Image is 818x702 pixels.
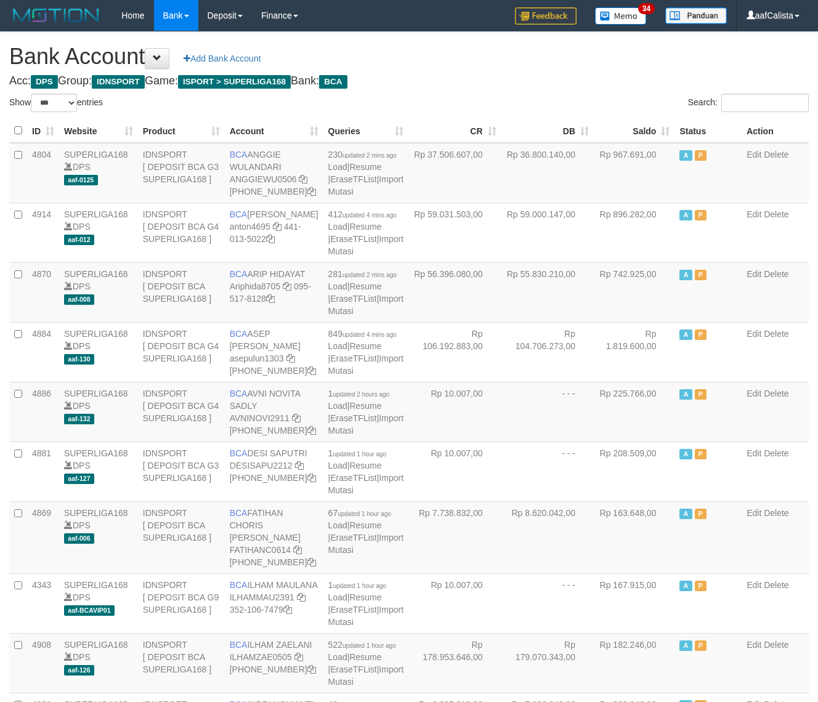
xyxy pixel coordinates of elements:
[330,533,376,543] a: EraseTFList
[328,162,347,172] a: Load
[31,75,58,89] span: DPS
[764,389,788,398] a: Delete
[408,573,501,633] td: Rp 10.007,00
[178,75,291,89] span: ISPORT > SUPERLIGA168
[328,592,347,602] a: Load
[747,329,761,339] a: Edit
[230,461,293,470] a: DESISAPU2212
[408,119,501,143] th: CR: activate to sort column ascending
[501,573,594,633] td: - - -
[230,353,284,363] a: asepulun1303
[328,209,403,256] span: | | |
[330,605,376,615] a: EraseTFList
[349,401,381,411] a: Resume
[764,329,788,339] a: Delete
[138,262,225,322] td: IDNSPORT [ DEPOSIT BCA SUPERLIGA168 ]
[230,329,248,339] span: BCA
[307,557,316,567] a: Copy 4062281727 to clipboard
[679,509,692,519] span: Active
[594,262,674,322] td: Rp 742.925,00
[64,414,94,424] span: aaf-132
[59,262,138,322] td: DPS
[283,281,291,291] a: Copy Ariphida8705 to clipboard
[328,389,403,435] span: | | |
[225,633,323,693] td: ILHAM ZAELANI [PHONE_NUMBER]
[764,150,788,159] a: Delete
[59,143,138,203] td: DPS
[594,382,674,442] td: Rp 225.766,00
[273,222,281,232] a: Copy anton4695 to clipboard
[764,508,788,518] a: Delete
[138,143,225,203] td: IDNSPORT [ DEPOSIT BCA G3 SUPERLIGA168 ]
[594,119,674,143] th: Saldo: activate to sort column ascending
[230,209,248,219] span: BCA
[225,322,323,382] td: ASEP [PERSON_NAME] [PHONE_NUMBER]
[64,389,128,398] a: SUPERLIGA168
[695,270,707,280] span: Paused
[64,533,94,544] span: aaf-006
[225,143,323,203] td: ANGGIE WULANDARI [PHONE_NUMBER]
[638,3,655,14] span: 34
[679,449,692,459] span: Active
[695,509,707,519] span: Paused
[594,573,674,633] td: Rp 167.915,00
[408,143,501,203] td: Rp 37.506.607,00
[138,633,225,693] td: IDNSPORT [ DEPOSIT BCA SUPERLIGA168 ]
[230,448,248,458] span: BCA
[747,640,761,650] a: Edit
[349,281,381,291] a: Resume
[330,353,376,363] a: EraseTFList
[328,269,397,279] span: 281
[27,382,59,442] td: 4886
[64,640,128,650] a: SUPERLIGA168
[594,322,674,382] td: Rp 1.819.600,00
[328,329,397,339] span: 849
[328,640,403,687] span: | | |
[349,341,381,351] a: Resume
[64,665,94,676] span: aaf-126
[27,262,59,322] td: 4870
[501,322,594,382] td: Rp 104.706.273,00
[138,322,225,382] td: IDNSPORT [ DEPOSIT BCA G4 SUPERLIGA168 ]
[64,209,128,219] a: SUPERLIGA168
[333,451,386,458] span: updated 1 hour ago
[679,150,692,161] span: Active
[338,510,391,517] span: updated 1 hour ago
[501,501,594,573] td: Rp 8.620.042,00
[501,382,594,442] td: - - -
[328,401,347,411] a: Load
[266,294,275,304] a: Copy 0955178128 to clipboard
[695,640,707,651] span: Paused
[230,545,291,555] a: FATIHANC0614
[515,7,577,25] img: Feedback.jpg
[721,94,809,112] input: Search:
[286,353,295,363] a: Copy asepulun1303 to clipboard
[230,281,281,291] a: Ariphida8705
[408,633,501,693] td: Rp 178.953.646,00
[747,269,761,279] a: Edit
[64,150,128,159] a: SUPERLIGA168
[225,573,323,633] td: ILHAM MAULANA 352-106-7479
[64,294,94,305] span: aaf-008
[328,269,403,316] span: | | |
[27,143,59,203] td: 4804
[594,203,674,262] td: Rp 896.282,00
[59,203,138,262] td: DPS
[695,581,707,591] span: Paused
[64,474,94,484] span: aaf-127
[225,119,323,143] th: Account: activate to sort column ascending
[764,640,788,650] a: Delete
[230,222,270,232] a: anton4695
[64,329,128,339] a: SUPERLIGA168
[328,281,347,291] a: Load
[230,150,248,159] span: BCA
[294,652,303,662] a: Copy ILHAMZAE0505 to clipboard
[64,605,115,616] span: aaf-BCAVIP01
[328,580,403,627] span: | | |
[283,605,292,615] a: Copy 3521067479 to clipboard
[330,234,376,244] a: EraseTFList
[64,354,94,365] span: aaf-130
[408,322,501,382] td: Rp 106.192.883,00
[695,150,707,161] span: Paused
[679,640,692,651] span: Active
